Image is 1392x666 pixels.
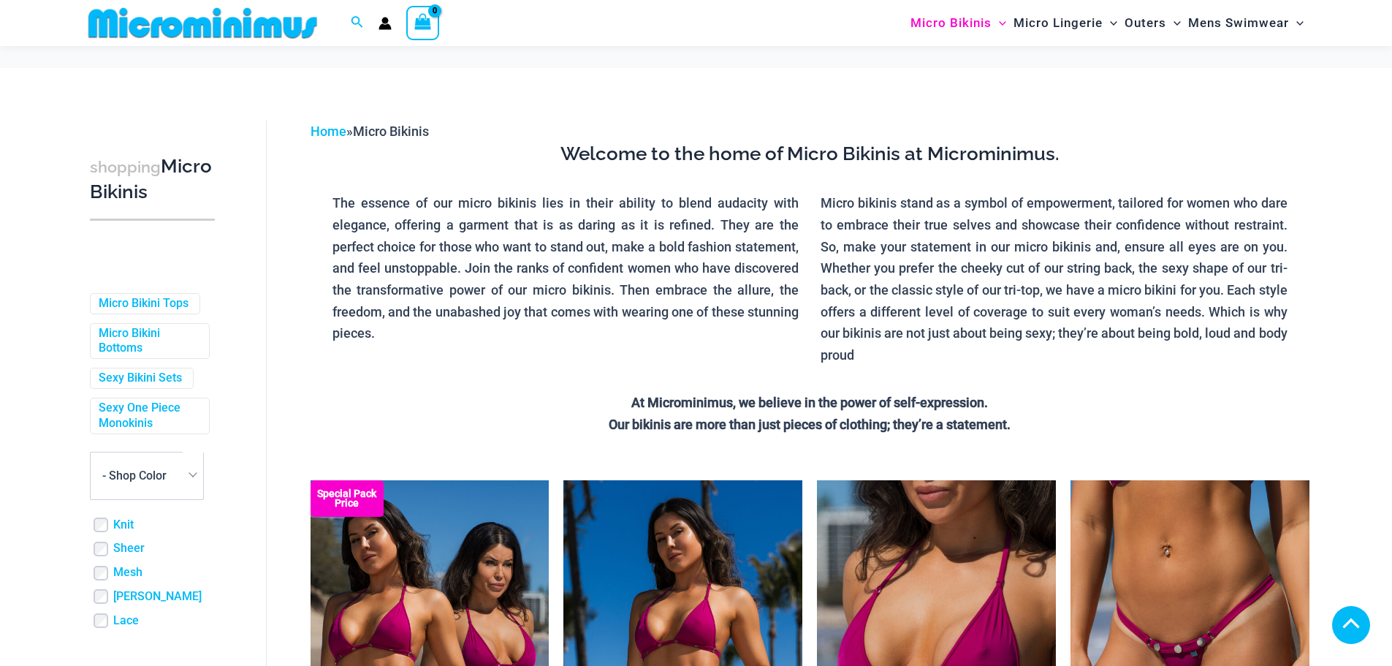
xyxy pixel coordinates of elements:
span: Mens Swimwear [1188,4,1289,42]
a: Micro BikinisMenu ToggleMenu Toggle [907,4,1010,42]
a: Knit [113,518,134,533]
span: - Shop Color [91,453,203,499]
strong: Our bikinis are more than just pieces of clothing; they’re a statement. [609,417,1011,432]
a: Home [311,124,346,139]
a: Account icon link [379,17,392,30]
h3: Welcome to the home of Micro Bikinis at Microminimus. [322,142,1298,167]
a: Sexy One Piece Monokinis [99,401,198,431]
span: - Shop Color [102,469,167,483]
a: OutersMenu ToggleMenu Toggle [1121,4,1184,42]
b: Special Pack Price [311,489,384,508]
a: [PERSON_NAME] [113,589,202,605]
a: Micro Bikini Tops [99,296,189,311]
a: View Shopping Cart, empty [406,6,440,39]
a: Mens SwimwearMenu ToggleMenu Toggle [1184,4,1307,42]
h3: Micro Bikinis [90,154,215,205]
span: Menu Toggle [1103,4,1117,42]
p: The essence of our micro bikinis lies in their ability to blend audacity with elegance, offering ... [332,192,799,344]
span: Outers [1125,4,1166,42]
a: Search icon link [351,14,364,32]
a: Mesh [113,565,142,580]
a: Lace [113,613,139,629]
span: Micro Lingerie [1013,4,1103,42]
nav: Site Navigation [905,2,1310,44]
span: » [311,124,429,139]
span: Menu Toggle [1289,4,1304,42]
span: Menu Toggle [992,4,1006,42]
p: Micro bikinis stand as a symbol of empowerment, tailored for women who dare to embrace their true... [821,192,1288,366]
span: - Shop Color [90,452,204,500]
span: Micro Bikinis [910,4,992,42]
span: shopping [90,158,161,176]
a: Sheer [113,541,145,556]
a: Micro LingerieMenu ToggleMenu Toggle [1010,4,1121,42]
span: Micro Bikinis [353,124,429,139]
img: MM SHOP LOGO FLAT [83,7,323,39]
span: Menu Toggle [1166,4,1181,42]
a: Sexy Bikini Sets [99,371,182,386]
a: Micro Bikini Bottoms [99,326,198,357]
strong: At Microminimus, we believe in the power of self-expression. [631,395,988,410]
